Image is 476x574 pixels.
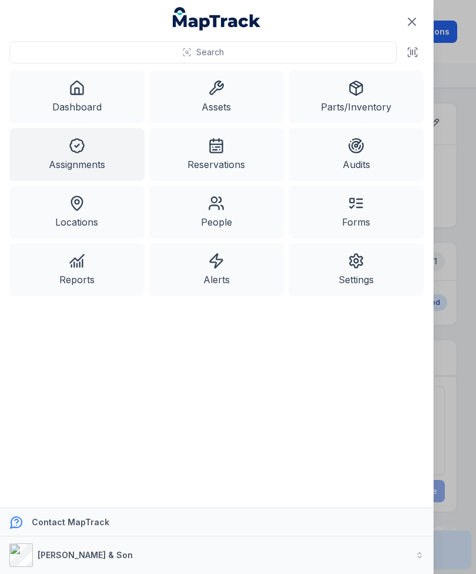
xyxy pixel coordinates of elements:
a: MapTrack [173,7,261,31]
a: Reports [9,243,145,296]
a: Assignments [9,128,145,181]
strong: [PERSON_NAME] & Son [38,550,133,560]
a: Parts/Inventory [289,71,424,123]
button: Close navigation [400,9,424,34]
a: Alerts [149,243,284,296]
a: Forms [289,186,424,239]
a: Dashboard [9,71,145,123]
span: Search [196,46,224,58]
button: Search [9,41,397,63]
a: Reservations [149,128,284,181]
a: People [149,186,284,239]
a: Assets [149,71,284,123]
a: Settings [289,243,424,296]
a: Audits [289,128,424,181]
a: Locations [9,186,145,239]
strong: Contact MapTrack [32,517,109,527]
